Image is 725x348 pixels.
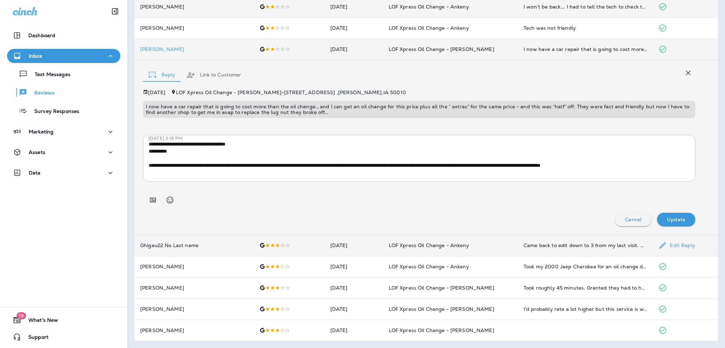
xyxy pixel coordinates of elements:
p: Survey Responses [27,108,79,115]
span: LOF Xpress Oil Change - Ankeny [389,263,469,270]
span: Support [21,334,48,343]
button: Text Messages [7,67,120,81]
button: Marketing [7,125,120,139]
button: Dashboard [7,28,120,42]
p: Text Messages [28,72,70,78]
div: I now have a car repair that is going to cost more than the oil change… and I can get an oil chan... [524,46,647,53]
td: [DATE] [325,320,383,341]
span: LOF Xpress Oil Change - [PERSON_NAME] - [STREET_ADDRESS] , [PERSON_NAME] , IA 50010 [176,89,406,96]
p: [PERSON_NAME] [140,46,248,52]
div: I'd probably rate a lot higher but this service is way over priced. $95.00 for an oil change is a... [524,306,647,313]
p: [DATE] 3:16 PM [148,136,701,141]
p: Data [29,170,41,176]
div: Took roughly 45 minutes. Granted they had to hydro vac but it stopped at three quarts and to almo... [524,284,647,291]
button: Assets [7,145,120,159]
p: I now have a car repair that is going to cost more than the oil change… and I can get an oil chan... [146,104,692,115]
td: [DATE] [325,235,383,256]
span: 19 [16,312,26,319]
button: Survey Responses [7,103,120,118]
td: [DATE] [325,256,383,277]
span: LOF Xpress Oil Change - [PERSON_NAME] [389,46,494,52]
p: [DATE] [148,90,165,95]
span: LOF Xpress Oil Change - [PERSON_NAME] [389,306,494,312]
td: [DATE] [325,298,383,320]
p: [PERSON_NAME] [140,25,248,31]
span: LOF Xpress Oil Change - Ankeny [389,25,469,31]
button: Inbox [7,49,120,63]
span: LOF Xpress Oil Change - [PERSON_NAME] [389,327,494,333]
td: [DATE] [325,277,383,298]
div: Click to view Customer Drawer [140,46,248,52]
p: Inbox [29,53,42,59]
td: [DATE] [325,39,383,60]
button: Collapse Sidebar [105,4,125,18]
button: 19What's New [7,313,120,327]
p: [PERSON_NAME] [140,306,248,312]
div: I won’t be back…. I had to tell the tech to check the air filter, I had to tell the tech to check... [524,3,647,10]
p: Reviews [27,90,55,97]
button: Reviews [7,85,120,100]
span: LOF Xpress Oil Change - Ankeny [389,4,469,10]
p: Assets [29,149,45,155]
p: [PERSON_NAME] [140,285,248,291]
span: What's New [21,317,58,326]
p: Dashboard [28,33,55,38]
button: Support [7,330,120,344]
span: LOF Xpress Oil Change - [PERSON_NAME] [389,285,494,291]
div: Came back to edit down to 3 from my last visit. Hoping it goes better next time. [524,242,647,249]
p: Marketing [29,129,53,135]
p: Update [667,217,685,222]
button: Update [657,213,695,226]
span: LOF Xpress Oil Change - Ankeny [389,242,469,249]
button: Data [7,166,120,180]
button: Select an emoji [163,193,177,207]
p: [PERSON_NAME] [140,264,248,269]
button: Reply [143,62,181,88]
button: Add in a premade template [146,193,160,207]
button: Link to Customer [181,62,247,88]
p: [PERSON_NAME] [140,4,248,10]
p: Ghigau22 No Last name [140,243,248,248]
button: Cancel [615,213,651,226]
td: [DATE] [325,17,383,39]
div: Took my 2000 Jeep Cherokee for an oil change due to receiving a coupon in the mail and looking at... [524,263,647,270]
p: Edit Reply [667,243,695,248]
p: Cancel [625,217,641,222]
p: [PERSON_NAME] [140,327,248,333]
div: Tech was not friendly [524,24,647,32]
